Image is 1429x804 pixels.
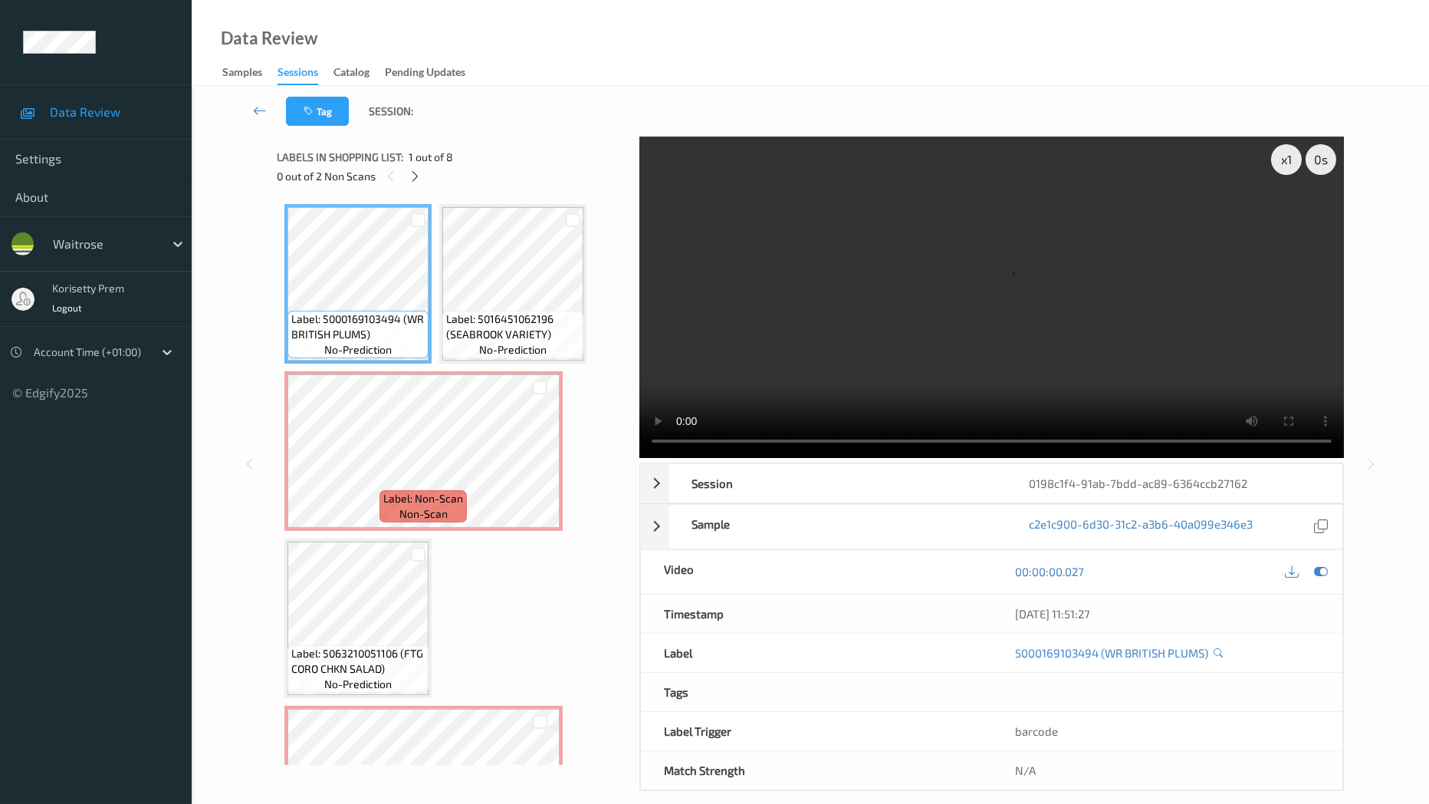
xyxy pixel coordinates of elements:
div: 0 out of 2 Non Scans [277,166,629,186]
div: Session [669,464,1006,502]
span: Label: 5063210051106 (FTG CORO CHKN SALAD) [291,646,425,677]
span: Session: [369,104,413,119]
span: Label: 5016451062196 (SEABROOK VARIETY) [446,311,580,342]
div: Samplec2e1c900-6d30-31c2-a3b6-40a099e346e3 [640,504,1343,549]
span: no-prediction [324,677,392,692]
div: 0198c1f4-91ab-7bdd-ac89-6364ccb27162 [1006,464,1343,502]
div: Sessions [278,64,318,85]
a: Samples [222,62,278,84]
div: Pending Updates [385,64,465,84]
div: Tags [641,673,992,711]
a: 5000169103494 (WR BRITISH PLUMS) [1015,645,1208,661]
div: Video [641,550,992,594]
a: Pending Updates [385,62,481,84]
div: barcode [992,712,1343,750]
div: Sample [669,505,1006,549]
div: Match Strength [641,751,992,789]
div: Label Trigger [641,712,992,750]
span: 1 out of 8 [409,150,453,165]
span: non-scan [399,506,448,522]
span: no-prediction [479,342,547,358]
div: Samples [222,64,262,84]
div: 0 s [1306,144,1336,175]
a: 00:00:00.027 [1015,564,1084,579]
a: Sessions [278,62,333,85]
div: Catalog [333,64,370,84]
a: Catalog [333,62,385,84]
span: Label: 5000169103494 (WR BRITISH PLUMS) [291,311,425,342]
div: Timestamp [641,595,992,633]
button: Tag [286,97,349,126]
a: c2e1c900-6d30-31c2-a3b6-40a099e346e3 [1029,516,1253,537]
div: Session0198c1f4-91ab-7bdd-ac89-6364ccb27162 [640,463,1343,503]
div: x 1 [1271,144,1302,175]
span: Label: Non-Scan [383,491,463,506]
div: Label [641,634,992,672]
div: [DATE] 11:51:27 [1015,606,1320,621]
span: no-prediction [324,342,392,358]
div: Data Review [221,31,317,46]
span: Labels in shopping list: [277,150,403,165]
div: N/A [992,751,1343,789]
